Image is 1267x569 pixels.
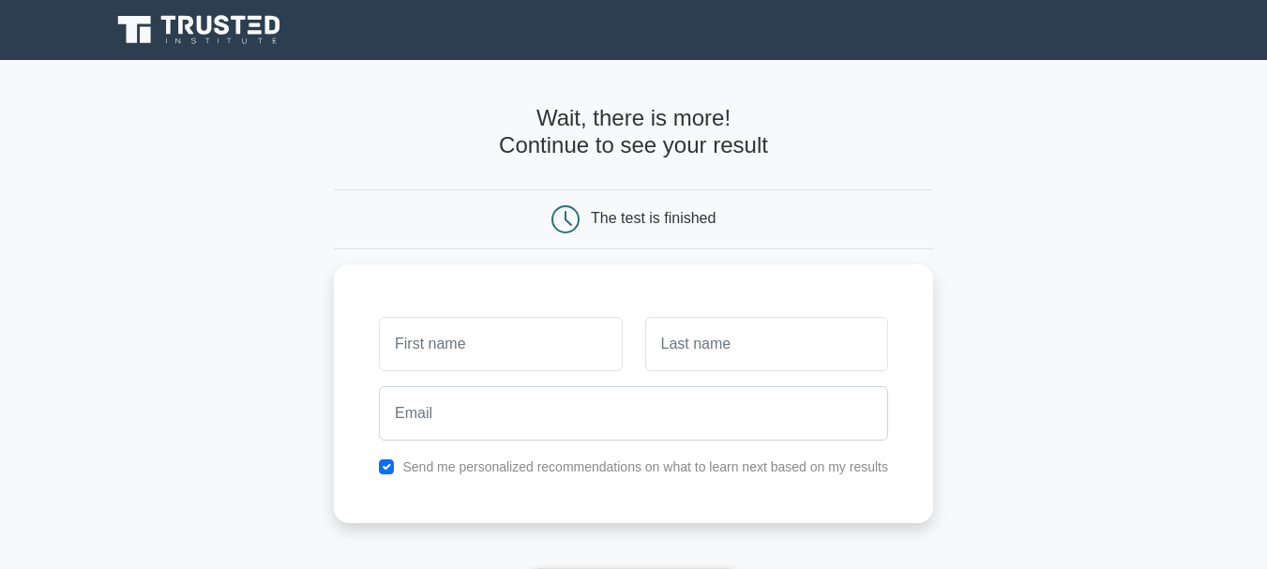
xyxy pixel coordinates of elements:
[379,386,888,441] input: Email
[591,210,716,226] div: The test is finished
[645,317,888,371] input: Last name
[334,105,933,159] h4: Wait, there is more! Continue to see your result
[379,317,622,371] input: First name
[402,459,888,474] label: Send me personalized recommendations on what to learn next based on my results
